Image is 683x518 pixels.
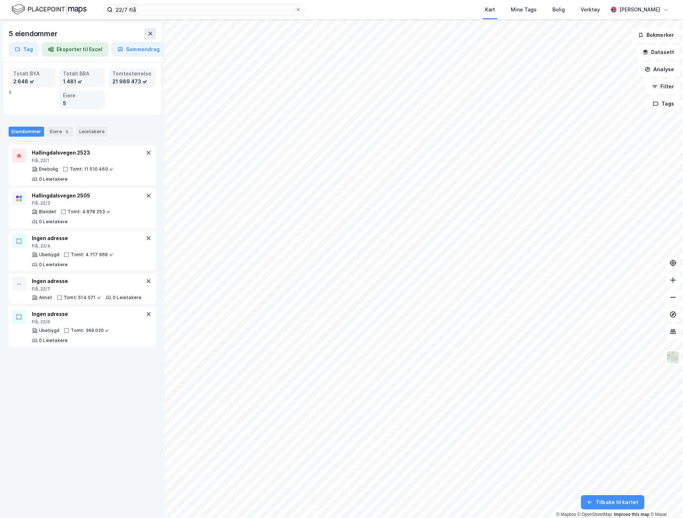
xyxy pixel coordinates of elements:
div: [PERSON_NAME] [619,5,660,14]
div: 5 [63,128,71,135]
a: Mapbox [556,512,576,517]
input: Søk på adresse, matrikkel, gårdeiere, leietakere eller personer [113,4,295,15]
div: Ingen adresse [32,310,144,318]
button: Tags [647,97,680,111]
div: 0 Leietakere [39,219,68,225]
button: Eksporter til Excel [42,42,108,57]
div: Hallingdalsvegen 2523 [32,148,144,157]
div: Tomt: 4 878 253 ㎡ [68,209,110,215]
a: OpenStreetMap [577,512,612,517]
div: 5 [63,99,101,107]
div: Totalt BYA [13,70,52,78]
div: Flå, 22/1 [32,158,144,163]
iframe: Chat Widget [647,484,683,518]
div: Leietakere [76,127,107,137]
button: Tag [9,42,39,57]
div: Enebolig [39,166,58,172]
div: Flå, 22/7 [32,286,141,292]
div: 0 Leietakere [39,176,68,182]
div: Hallingdalsvegen 2505 [32,191,144,200]
div: Ingen adresse [32,234,144,243]
div: Ingen adresse [32,277,141,285]
div: Kart [485,5,495,14]
div: Flå, 22/3 [32,200,144,206]
button: Bokmerker [632,28,680,42]
div: Flå, 22/4 [32,243,144,249]
div: Annet [39,295,52,300]
button: Datasett [636,45,680,59]
div: 5 eiendommer [9,28,59,39]
div: 1 481 ㎡ [63,78,101,85]
button: Tilbake til kartet [581,495,644,509]
div: Blandet [39,209,56,215]
div: 0 Leietakere [113,295,141,300]
button: Analyse [639,62,680,77]
img: logo.f888ab2527a4732fd821a326f86c7f29.svg [11,3,87,16]
div: 0 [9,68,156,109]
div: Verktøy [581,5,600,14]
div: Bolig [552,5,565,14]
div: Tomt: 4 717 669 ㎡ [71,252,113,258]
div: Tomt: 11 510 460 ㎡ [70,166,114,172]
div: Eiere [63,92,101,99]
div: Eiere [47,127,73,137]
div: Totalt BRA [63,70,101,78]
div: 2 646 ㎡ [13,78,52,85]
div: Mine Tags [511,5,537,14]
button: Filter [646,79,680,94]
img: Z [666,351,680,364]
a: Improve this map [614,512,649,517]
div: Ubebygd [39,252,59,258]
button: Sammendrag [111,42,166,57]
div: Tomt: 369 020 ㎡ [71,328,109,333]
div: Tomtestørrelse [112,70,151,78]
div: 0 Leietakere [39,338,68,343]
div: Ubebygd [39,328,59,333]
div: 0 Leietakere [39,262,68,268]
div: Tomt: 514 071 ㎡ [64,295,101,300]
div: Flå, 22/6 [32,319,144,325]
div: 21 989 473 ㎡ [112,78,151,85]
div: Eiendommer [9,127,44,137]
